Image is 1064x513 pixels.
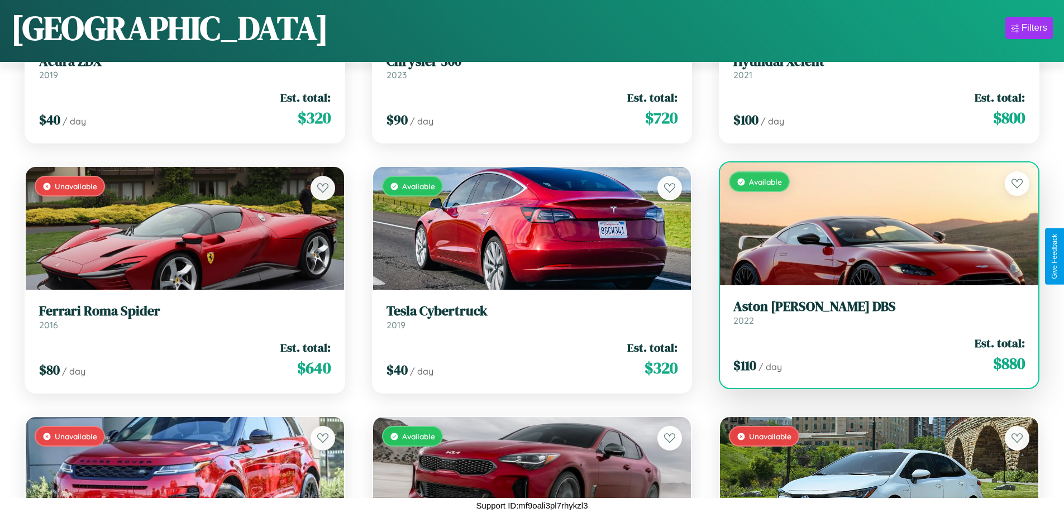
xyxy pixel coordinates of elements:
[975,335,1025,351] span: Est. total:
[297,357,331,379] span: $ 640
[387,319,405,330] span: 2019
[645,107,677,129] span: $ 720
[11,5,328,51] h1: [GEOGRAPHIC_DATA]
[39,69,58,80] span: 2019
[63,116,86,127] span: / day
[410,366,433,377] span: / day
[298,107,331,129] span: $ 320
[975,89,1025,106] span: Est. total:
[387,361,408,379] span: $ 40
[39,303,331,319] h3: Ferrari Roma Spider
[627,89,677,106] span: Est. total:
[733,299,1025,315] h3: Aston [PERSON_NAME] DBS
[645,357,677,379] span: $ 320
[387,54,678,81] a: Chrysler 3002023
[55,181,97,191] span: Unavailable
[410,116,433,127] span: / day
[387,111,408,129] span: $ 90
[39,361,60,379] span: $ 80
[733,54,1025,81] a: Hyundai Xcient2021
[761,116,784,127] span: / day
[39,54,331,81] a: Acura ZDX2019
[39,319,58,330] span: 2016
[749,432,791,441] span: Unavailable
[758,361,782,372] span: / day
[280,89,331,106] span: Est. total:
[280,339,331,356] span: Est. total:
[387,303,678,330] a: Tesla Cybertruck2019
[733,111,758,129] span: $ 100
[62,366,85,377] span: / day
[1022,22,1047,33] div: Filters
[993,352,1025,375] span: $ 880
[749,177,782,186] span: Available
[55,432,97,441] span: Unavailable
[402,432,435,441] span: Available
[733,356,756,375] span: $ 110
[476,498,588,513] p: Support ID: mf9oali3pl7rhykzl3
[39,303,331,330] a: Ferrari Roma Spider2016
[733,299,1025,326] a: Aston [PERSON_NAME] DBS2022
[387,69,407,80] span: 2023
[387,303,678,319] h3: Tesla Cybertruck
[733,315,754,326] span: 2022
[1005,17,1053,39] button: Filters
[402,181,435,191] span: Available
[627,339,677,356] span: Est. total:
[39,111,60,129] span: $ 40
[733,69,752,80] span: 2021
[993,107,1025,129] span: $ 800
[1051,234,1058,279] div: Give Feedback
